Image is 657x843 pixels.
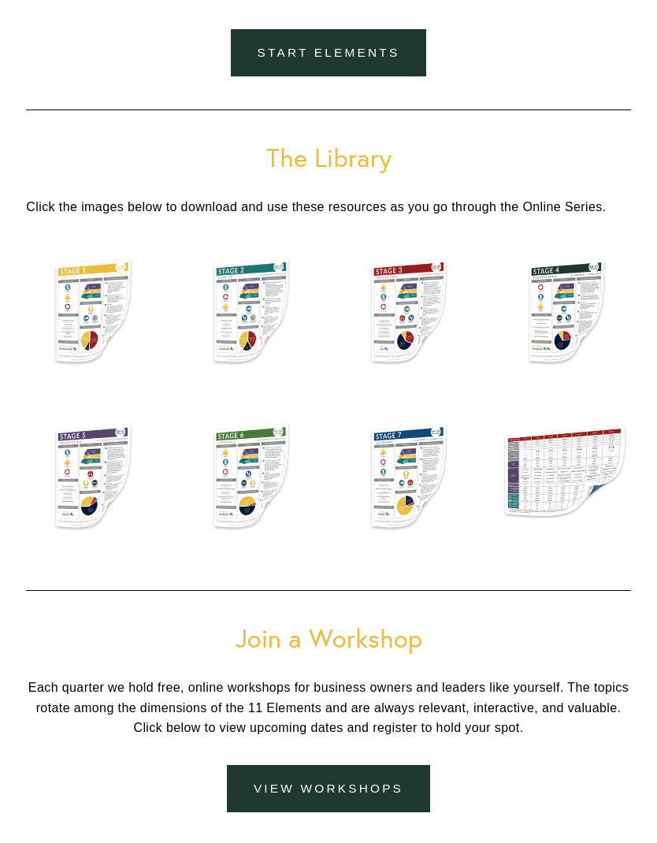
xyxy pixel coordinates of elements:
p: Click the images below to download and use these resources as you go through the Online Series. [26,197,630,217]
p: Each quarter we hold free, online workshops for business owners and leaders like yourself. The to... [26,678,630,738]
h1: The Library [26,143,630,172]
a: Start Elements [231,29,426,76]
h1: Join a Workshop [26,624,630,652]
a: View Workshops [227,765,429,812]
